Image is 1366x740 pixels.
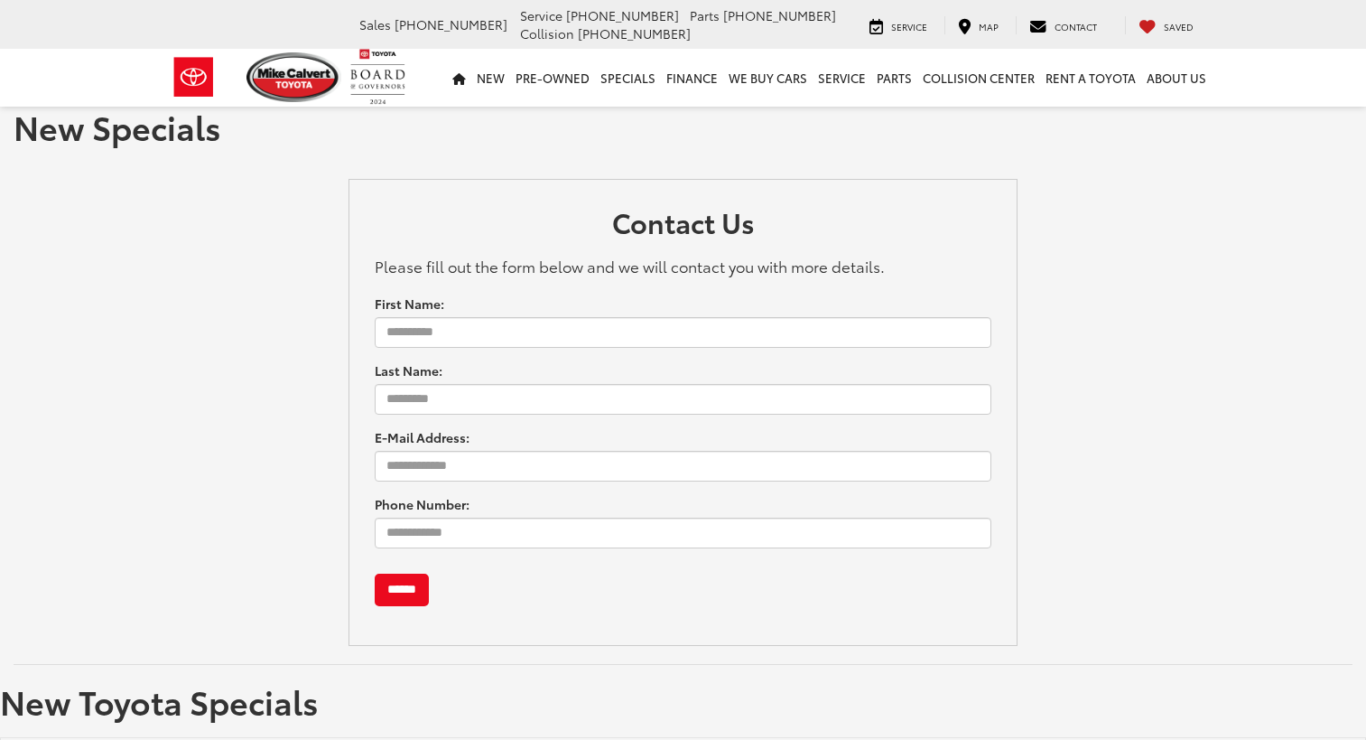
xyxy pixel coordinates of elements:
[520,6,562,24] span: Service
[246,52,342,102] img: Mike Calvert Toyota
[1141,49,1212,107] a: About Us
[510,49,595,107] a: Pre-Owned
[979,20,999,33] span: Map
[1055,20,1097,33] span: Contact
[375,255,992,276] p: Please fill out the form below and we will contact you with more details.
[566,6,679,24] span: [PHONE_NUMBER]
[520,24,574,42] span: Collision
[1164,20,1194,33] span: Saved
[1125,16,1207,34] a: My Saved Vehicles
[375,428,469,446] label: E-Mail Address:
[856,16,941,34] a: Service
[891,20,927,33] span: Service
[661,49,723,107] a: Finance
[813,49,871,107] a: Service
[375,207,992,246] h2: Contact Us
[375,495,469,513] label: Phone Number:
[14,108,1352,145] h1: New Specials
[160,48,228,107] img: Toyota
[1040,49,1141,107] a: Rent a Toyota
[375,295,444,313] label: First Name:
[917,49,1040,107] a: Collision Center
[447,49,471,107] a: Home
[578,24,691,42] span: [PHONE_NUMBER]
[395,15,507,33] span: [PHONE_NUMBER]
[375,361,442,379] label: Last Name:
[723,6,836,24] span: [PHONE_NUMBER]
[690,6,720,24] span: Parts
[944,16,1012,34] a: Map
[871,49,917,107] a: Parts
[595,49,661,107] a: Specials
[1016,16,1110,34] a: Contact
[723,49,813,107] a: WE BUY CARS
[359,15,391,33] span: Sales
[471,49,510,107] a: New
